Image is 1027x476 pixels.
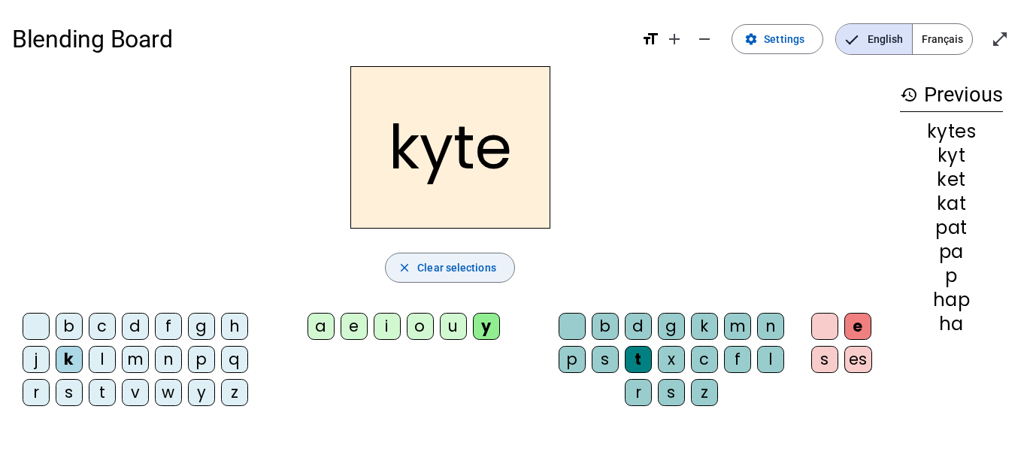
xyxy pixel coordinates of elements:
[757,346,784,373] div: l
[913,24,972,54] span: Français
[385,253,515,283] button: Clear selections
[188,313,215,340] div: g
[350,66,550,229] h2: kyte
[659,24,689,54] button: Increase font size
[592,346,619,373] div: s
[658,346,685,373] div: x
[122,346,149,373] div: m
[900,78,1003,112] h3: Previous
[307,313,335,340] div: a
[757,313,784,340] div: n
[811,346,838,373] div: s
[691,313,718,340] div: k
[122,379,149,406] div: v
[900,123,1003,141] div: kytes
[221,346,248,373] div: q
[724,346,751,373] div: f
[56,379,83,406] div: s
[744,32,758,46] mat-icon: settings
[155,313,182,340] div: f
[691,346,718,373] div: c
[592,313,619,340] div: b
[188,346,215,373] div: p
[12,15,629,63] h1: Blending Board
[625,379,652,406] div: r
[221,313,248,340] div: h
[89,346,116,373] div: l
[625,313,652,340] div: d
[407,313,434,340] div: o
[900,291,1003,309] div: hap
[473,313,500,340] div: y
[900,86,918,104] mat-icon: history
[844,346,872,373] div: es
[221,379,248,406] div: z
[985,24,1015,54] button: Enter full screen
[900,171,1003,189] div: ket
[122,313,149,340] div: d
[658,379,685,406] div: s
[398,261,411,274] mat-icon: close
[23,346,50,373] div: j
[900,195,1003,213] div: kat
[844,313,871,340] div: e
[665,30,683,48] mat-icon: add
[900,243,1003,261] div: pa
[641,30,659,48] mat-icon: format_size
[56,346,83,373] div: k
[89,379,116,406] div: t
[695,30,713,48] mat-icon: remove
[764,30,804,48] span: Settings
[900,267,1003,285] div: p
[559,346,586,373] div: p
[836,24,912,54] span: English
[835,23,973,55] mat-button-toggle-group: Language selection
[440,313,467,340] div: u
[689,24,720,54] button: Decrease font size
[991,30,1009,48] mat-icon: open_in_full
[155,379,182,406] div: w
[625,346,652,373] div: t
[658,313,685,340] div: g
[724,313,751,340] div: m
[900,147,1003,165] div: kyt
[23,379,50,406] div: r
[374,313,401,340] div: i
[188,379,215,406] div: y
[155,346,182,373] div: n
[900,219,1003,237] div: pat
[691,379,718,406] div: z
[341,313,368,340] div: e
[900,315,1003,333] div: ha
[417,259,496,277] span: Clear selections
[89,313,116,340] div: c
[732,24,823,54] button: Settings
[56,313,83,340] div: b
